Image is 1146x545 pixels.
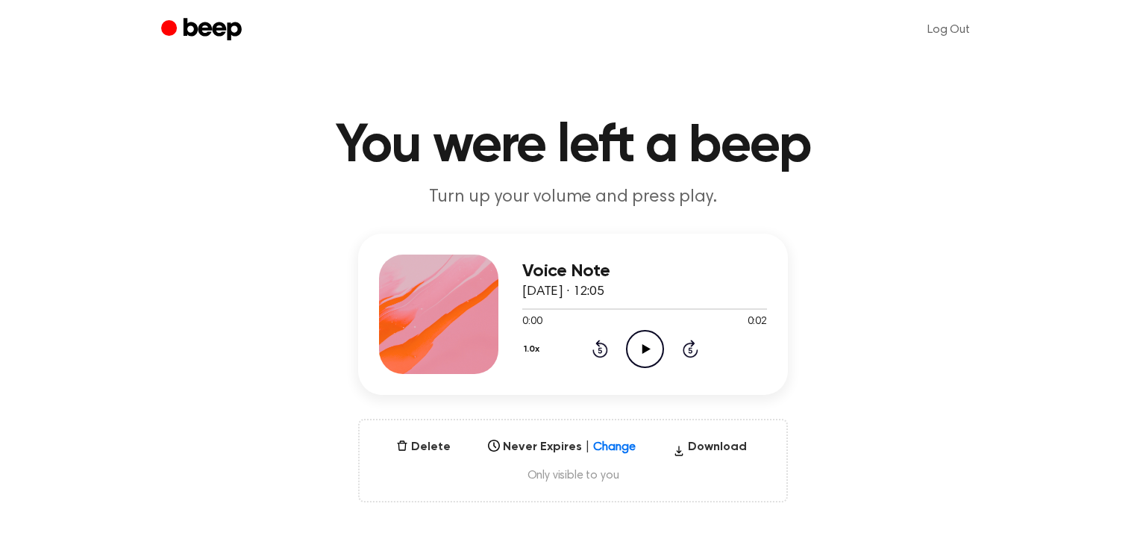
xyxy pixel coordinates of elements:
h3: Voice Note [522,261,767,281]
h1: You were left a beep [191,119,955,173]
button: Delete [390,438,457,456]
a: Log Out [912,12,985,48]
button: 1.0x [522,337,545,362]
button: Download [667,438,753,462]
p: Turn up your volume and press play. [286,185,859,210]
span: Only visible to you [378,468,768,483]
span: [DATE] · 12:05 [522,285,604,299]
span: 0:00 [522,314,542,330]
a: Beep [161,16,245,45]
span: 0:02 [748,314,767,330]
